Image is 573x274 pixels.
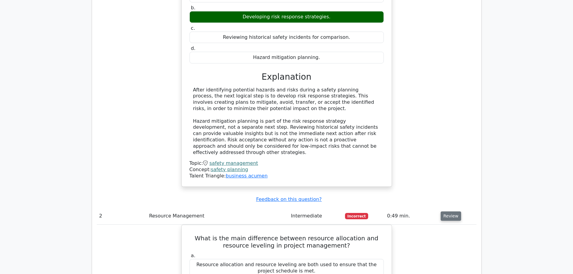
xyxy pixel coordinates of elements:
h5: What is the main difference between resource allocation and resource leveling in project management? [189,235,384,249]
a: safety planning [211,167,248,172]
td: 0:49 min. [385,208,438,225]
div: Reviewing historical safety incidents for comparison. [189,32,384,43]
h3: Explanation [193,72,380,82]
div: Concept: [189,167,384,173]
div: Developing risk response strategies. [189,11,384,23]
td: Resource Management [147,208,289,225]
div: Topic: [189,160,384,167]
span: d. [191,45,196,51]
span: b. [191,5,196,11]
div: After identifying potential hazards and risks during a safety planning process, the next logical ... [193,87,380,156]
td: 2 [97,208,147,225]
a: Feedback on this question? [256,196,322,202]
a: safety management [209,160,258,166]
div: Talent Triangle: [189,160,384,179]
button: Review [441,211,461,221]
td: Intermediate [288,208,343,225]
span: Incorrect [345,213,368,219]
span: c. [191,25,195,31]
div: Hazard mitigation planning. [189,52,384,63]
a: business acumen [226,173,267,179]
span: a. [191,253,196,258]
